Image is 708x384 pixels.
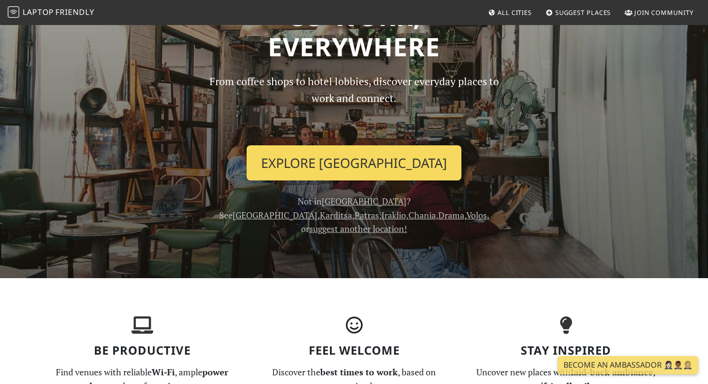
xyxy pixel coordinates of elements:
[498,8,532,17] span: All Cities
[558,356,698,374] a: Become an Ambassador 🤵🏻‍♀️🤵🏾‍♂️🤵🏼‍♀️
[219,195,489,235] span: Not in ? See , , , , , , , or
[152,366,175,378] strong: Wi-Fi
[466,344,666,358] h3: Stay Inspired
[8,6,19,18] img: LaptopFriendly
[247,145,461,181] a: Explore [GEOGRAPHIC_DATA]
[233,209,317,221] a: [GEOGRAPHIC_DATA]
[8,4,94,21] a: LaptopFriendly LaptopFriendly
[201,73,507,137] p: From coffee shops to hotel lobbies, discover everyday places to work and connect.
[55,7,94,17] span: Friendly
[542,4,615,21] a: Suggest Places
[320,366,398,378] strong: best times to work
[634,8,694,17] span: Join Community
[42,344,242,358] h3: Be Productive
[254,344,454,358] h3: Feel Welcome
[23,7,54,17] span: Laptop
[621,4,697,21] a: Join Community
[42,1,666,62] h1: Co-work, Everywhere
[438,209,464,221] a: Drama
[408,209,436,221] a: Chania
[309,223,407,234] a: suggest another location!
[320,209,352,221] a: Karditsa
[354,209,379,221] a: Patras
[322,195,406,207] a: [GEOGRAPHIC_DATA]
[484,4,536,21] a: All Cities
[466,209,487,221] a: Volos
[381,209,406,221] a: Iraklio
[555,8,611,17] span: Suggest Places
